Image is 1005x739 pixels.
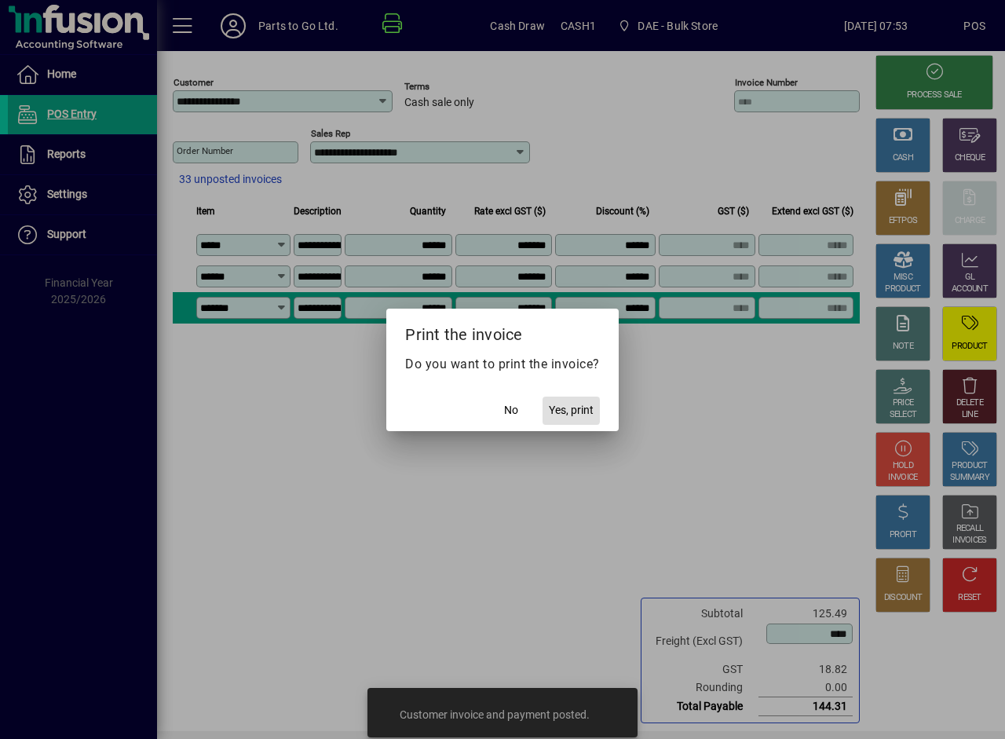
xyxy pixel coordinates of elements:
[504,402,518,419] span: No
[486,397,536,425] button: No
[549,402,594,419] span: Yes, print
[386,309,619,354] h2: Print the invoice
[405,355,600,374] p: Do you want to print the invoice?
[543,397,600,425] button: Yes, print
